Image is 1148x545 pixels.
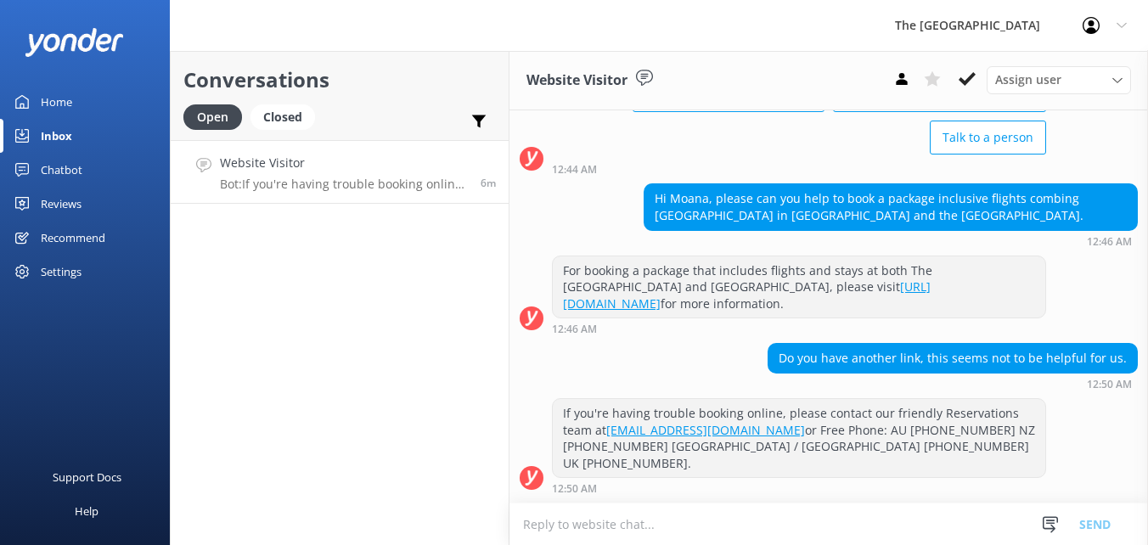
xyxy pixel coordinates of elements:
[526,70,627,92] h3: Website Visitor
[41,255,82,289] div: Settings
[183,107,250,126] a: Open
[1087,237,1132,247] strong: 12:46 AM
[250,104,315,130] div: Closed
[930,121,1046,155] button: Talk to a person
[220,177,468,192] p: Bot: If you're having trouble booking online, please contact our friendly Reservations team at [E...
[25,28,123,56] img: yonder-white-logo.png
[606,422,805,438] a: [EMAIL_ADDRESS][DOMAIN_NAME]
[768,378,1138,390] div: 06:50am 10-Aug-2025 (UTC -10:00) Pacific/Honolulu
[1087,379,1132,390] strong: 12:50 AM
[768,344,1137,373] div: Do you have another link, this seems not to be helpful for us.
[995,70,1061,89] span: Assign user
[552,482,1046,494] div: 06:50am 10-Aug-2025 (UTC -10:00) Pacific/Honolulu
[183,104,242,130] div: Open
[644,235,1138,247] div: 06:46am 10-Aug-2025 (UTC -10:00) Pacific/Honolulu
[552,484,597,494] strong: 12:50 AM
[481,176,496,190] span: 06:50am 10-Aug-2025 (UTC -10:00) Pacific/Honolulu
[552,163,1046,175] div: 06:44am 10-Aug-2025 (UTC -10:00) Pacific/Honolulu
[563,278,931,312] a: [URL][DOMAIN_NAME]
[552,323,1046,334] div: 06:46am 10-Aug-2025 (UTC -10:00) Pacific/Honolulu
[41,221,105,255] div: Recommend
[183,64,496,96] h2: Conversations
[552,165,597,175] strong: 12:44 AM
[171,140,509,204] a: Website VisitorBot:If you're having trouble booking online, please contact our friendly Reservati...
[553,399,1045,477] div: If you're having trouble booking online, please contact our friendly Reservations team at or Free...
[75,494,98,528] div: Help
[644,184,1137,229] div: Hi Moana, please can you help to book a package inclusive flights combing [GEOGRAPHIC_DATA] in [G...
[250,107,324,126] a: Closed
[552,324,597,334] strong: 12:46 AM
[41,85,72,119] div: Home
[553,256,1045,318] div: For booking a package that includes flights and stays at both The [GEOGRAPHIC_DATA] and [GEOGRAPH...
[53,460,121,494] div: Support Docs
[41,119,72,153] div: Inbox
[987,66,1131,93] div: Assign User
[41,187,82,221] div: Reviews
[41,153,82,187] div: Chatbot
[220,154,468,172] h4: Website Visitor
